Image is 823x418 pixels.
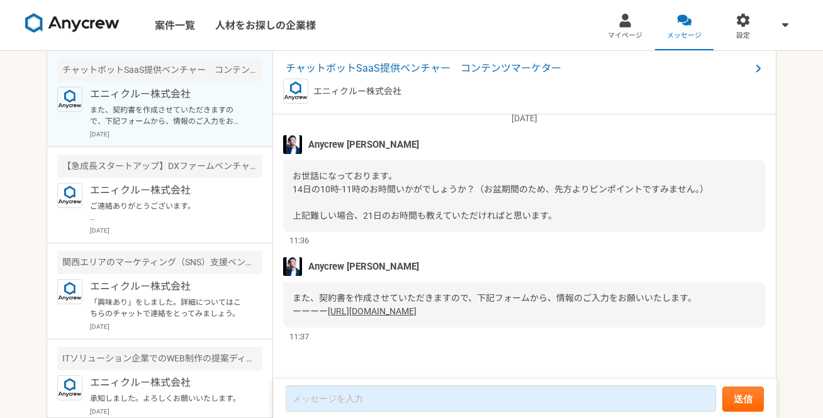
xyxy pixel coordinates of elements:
span: お世話になっております。 14日の10時-11時のお時間いかがでしょうか？（お盆期間のため、先方よりピンポイントですみません。） 上記難しい場合、21日のお時間も教えていただければと思います。 [293,171,708,221]
p: エニィクルー株式会社 [90,87,245,102]
span: 設定 [736,31,750,41]
p: また、契約書を作成させていただきますので、下記フォームから、情報のご入力をお願いいたします。 ーーーー [URL][DOMAIN_NAME] [90,104,245,127]
img: logo_text_blue_01.png [57,279,82,304]
p: [DATE] [90,129,262,139]
p: ご連絡ありがとうございます。 出社は、火曜から11時頃隔週とかであれば検討可能です。毎週は厳しいと思います。 [90,201,245,223]
img: 8DqYSo04kwAAAAASUVORK5CYII= [25,13,120,33]
img: logo_text_blue_01.png [57,375,82,400]
p: エニィクルー株式会社 [90,375,245,390]
img: logo_text_blue_01.png [283,79,308,104]
img: S__5267474.jpg [283,135,302,154]
span: チャットボットSaaS提供ベンチャー コンテンツマーケター [286,61,751,76]
p: [DATE] [90,407,262,416]
p: エニィクルー株式会社 [90,183,245,198]
p: エニィクルー株式会社 [90,279,245,294]
div: 関西エリアのマーケティング（SNS）支援ベンチャー マーケター兼クライアント担当 [57,251,262,274]
a: [URL][DOMAIN_NAME] [328,306,417,316]
div: 【急成長スタートアップ】DXファームベンチャー 広告マネージャー [57,155,262,178]
span: 11:36 [289,234,309,246]
span: 11:37 [289,331,309,343]
p: 承知しました。よろしくお願いいたします。 [90,393,245,404]
p: [DATE] [90,226,262,235]
p: [DATE] [90,322,262,331]
p: 「興味あり」をしました。詳細についてはこちらのチャットで連絡をとってみましょう。 [90,297,245,319]
img: S__5267474.jpg [283,257,302,276]
span: Anycrew [PERSON_NAME] [308,260,419,273]
img: logo_text_blue_01.png [57,183,82,208]
div: ITソリューション企業でのWEB制作の提案ディレクション対応ができる人材を募集 [57,347,262,370]
span: Anycrew [PERSON_NAME] [308,138,419,151]
p: [DATE] [283,112,766,125]
span: メッセージ [667,31,702,41]
span: マイページ [608,31,642,41]
p: エニィクルー株式会社 [313,85,401,98]
button: 送信 [722,387,764,412]
div: チャットボットSaaS提供ベンチャー コンテンツマーケター [57,58,262,82]
img: logo_text_blue_01.png [57,87,82,112]
span: また、契約書を作成させていただきますので、下記フォームから、情報のご入力をお願いいたします。 ーーーー [293,293,697,316]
